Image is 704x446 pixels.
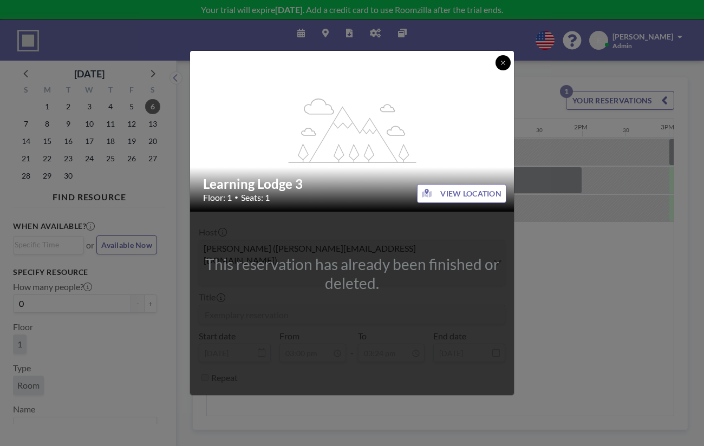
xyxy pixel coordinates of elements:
span: Seats: 1 [241,192,270,203]
span: • [234,193,238,201]
button: VIEW LOCATION [417,184,506,203]
g: flex-grow: 1.2; [289,97,416,162]
h2: Learning Lodge 3 [203,176,502,192]
div: This reservation has already been finished or deleted. [190,255,514,293]
span: Floor: 1 [203,192,232,203]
